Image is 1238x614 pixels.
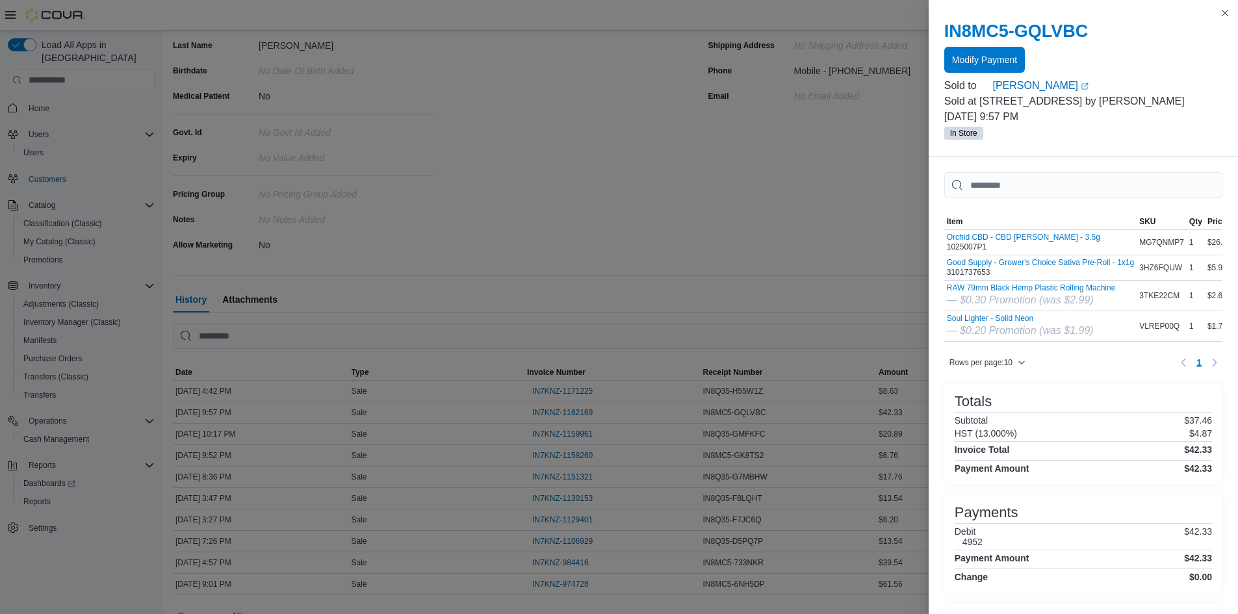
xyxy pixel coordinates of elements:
[947,258,1134,277] div: 3101737653
[1139,262,1182,273] span: 3HZ6FQUW
[1081,83,1089,90] svg: External link
[1196,356,1202,369] span: 1
[947,314,1094,323] button: Soul Lighter - Solid Neon
[1184,553,1212,563] h4: $42.33
[1139,237,1184,248] span: MG7QNMP7
[947,258,1134,267] button: Good Supply - Grower's Choice Sativa Pre-Roll - 1x1g
[944,21,1222,42] h2: IN8MC5-GQLVBC
[944,214,1137,229] button: Item
[947,233,1100,252] div: 1025007P1
[1176,355,1191,370] button: Previous page
[947,292,1116,308] div: — $0.30 Promotion (was $2.99)
[955,444,1010,455] h4: Invoice Total
[955,572,988,582] h4: Change
[1187,214,1205,229] button: Qty
[962,537,983,547] h6: 4952
[1187,235,1205,250] div: 1
[1184,444,1212,455] h4: $42.33
[947,283,1116,292] button: RAW 79mm Black Hemp Plastic Rolling Machine
[1187,288,1205,303] div: 1
[1205,214,1234,229] button: Price
[1205,318,1234,334] div: $1.79
[1205,260,1234,275] div: $5.99
[1184,526,1212,547] p: $42.33
[1207,355,1222,370] button: Next page
[1207,216,1226,227] span: Price
[955,394,992,409] h3: Totals
[955,463,1029,474] h4: Payment Amount
[1184,415,1212,426] p: $37.46
[944,94,1222,109] p: Sold at [STREET_ADDRESS] by [PERSON_NAME]
[947,323,1094,339] div: — $0.20 Promotion (was $1.99)
[1191,352,1207,373] button: Page 1 of 1
[955,428,1017,439] h6: HST (13.000%)
[1137,214,1187,229] button: SKU
[1189,216,1202,227] span: Qty
[1176,352,1222,373] nav: Pagination for table: MemoryTable from EuiInMemoryTable
[1184,463,1212,474] h4: $42.33
[944,355,1031,370] button: Rows per page:10
[1187,260,1205,275] div: 1
[1205,288,1234,303] div: $2.69
[944,47,1025,73] button: Modify Payment
[1191,352,1207,373] ul: Pagination for table: MemoryTable from EuiInMemoryTable
[955,553,1029,563] h4: Payment Amount
[947,216,963,227] span: Item
[955,526,983,537] h6: Debit
[1187,318,1205,334] div: 1
[955,505,1018,520] h3: Payments
[1189,428,1212,439] p: $4.87
[949,357,1012,368] span: Rows per page : 10
[955,415,988,426] h6: Subtotal
[1139,290,1180,301] span: 3TKE22CM
[944,78,990,94] div: Sold to
[1205,235,1234,250] div: $26.99
[992,78,1222,94] a: [PERSON_NAME]External link
[947,233,1100,242] button: Orchid CBD - CBD [PERSON_NAME] - 3.5g
[1189,572,1212,582] h4: $0.00
[1217,5,1233,21] button: Close this dialog
[950,127,977,139] span: In Store
[952,53,1017,66] span: Modify Payment
[944,172,1222,198] input: This is a search bar. As you type, the results lower in the page will automatically filter.
[944,109,1222,125] p: [DATE] 9:57 PM
[1139,216,1155,227] span: SKU
[1139,321,1180,331] span: VLREP00Q
[944,127,983,140] span: In Store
